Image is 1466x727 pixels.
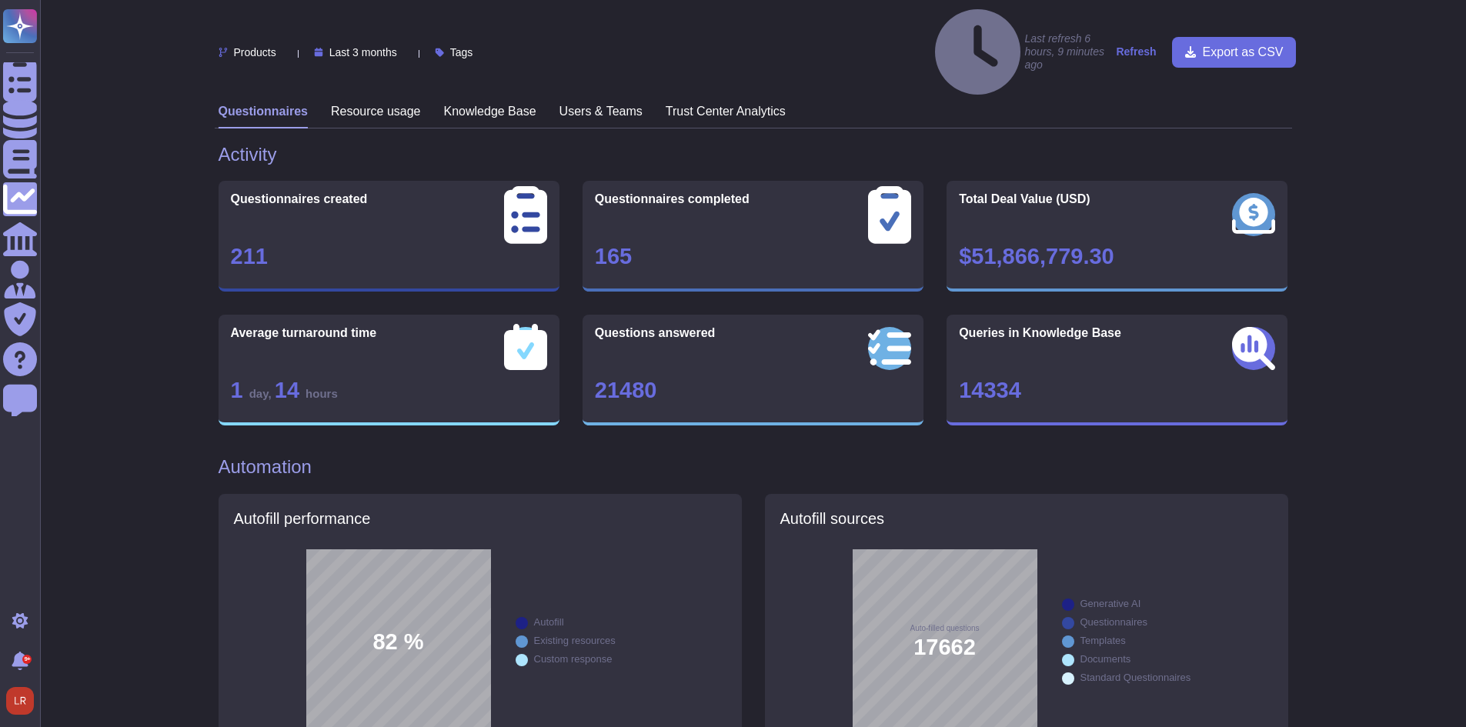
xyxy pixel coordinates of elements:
div: Existing resources [534,635,616,645]
h1: Automation [219,456,1288,479]
button: user [3,684,45,718]
span: Products [234,47,276,58]
div: 165 [595,245,911,268]
span: Total Deal Value (USD) [959,193,1090,205]
div: 9+ [22,655,32,664]
div: Templates [1080,635,1126,645]
span: Last 3 months [329,47,397,58]
h5: Autofill sources [780,509,1273,528]
span: Questionnaires completed [595,193,750,205]
span: Questionnaires created [231,193,368,205]
h5: Autofill performance [234,509,726,528]
span: Export as CSV [1203,46,1284,58]
h3: Users & Teams [559,104,643,118]
h1: Activity [219,144,1288,166]
button: Export as CSV [1172,37,1296,68]
h3: Resource usage [331,104,421,118]
img: user [6,687,34,715]
h3: Knowledge Base [444,104,536,118]
div: 21480 [595,379,911,402]
span: Queries in Knowledge Base [959,327,1121,339]
div: 14334 [959,379,1275,402]
span: Questions answered [595,327,716,339]
h3: Questionnaires [219,104,308,118]
div: Documents [1080,654,1131,664]
div: Questionnaires [1080,617,1147,627]
div: $51,866,779.30 [959,245,1275,268]
span: 1 14 [231,378,338,402]
span: Tags [450,47,473,58]
div: Generative AI [1080,599,1141,609]
span: 82 % [372,631,423,653]
h3: Trust Center Analytics [666,104,786,118]
div: Standard Questionnaires [1080,672,1191,682]
span: 17662 [913,636,976,659]
div: Custom response [534,654,613,664]
h4: Last refresh 6 hours, 9 minutes ago [935,9,1108,95]
span: Average turnaround time [231,327,377,339]
span: hours [306,387,338,400]
strong: Refresh [1116,45,1156,58]
div: 211 [231,245,547,268]
span: day , [249,387,275,400]
div: Autofill [534,617,564,627]
span: Auto-filled questions [910,625,979,632]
